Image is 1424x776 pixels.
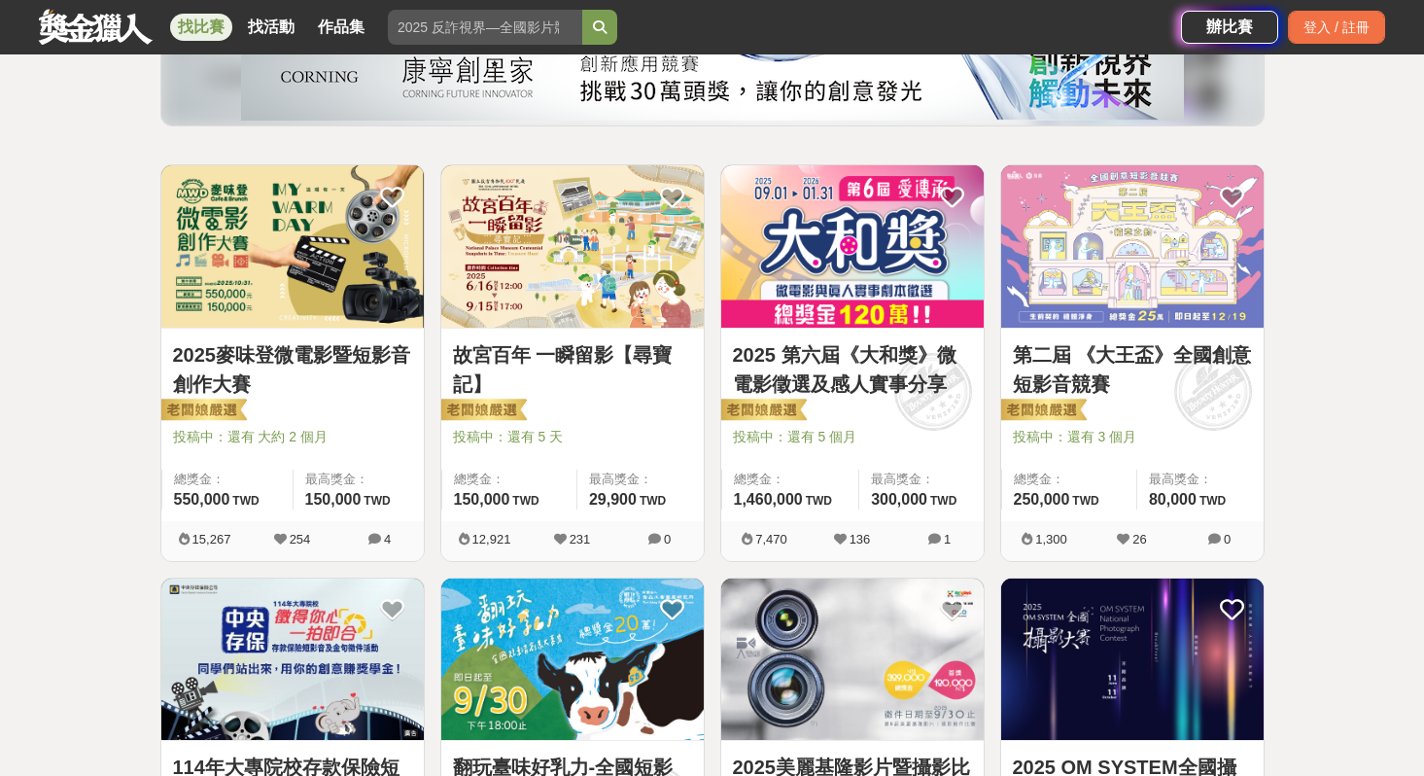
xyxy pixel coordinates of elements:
img: Cover Image [441,165,704,328]
a: Cover Image [441,165,704,329]
img: Cover Image [161,165,424,328]
span: 136 [850,532,871,547]
span: TWD [640,494,666,508]
span: 總獎金： [454,470,565,489]
a: 作品集 [310,14,372,41]
a: Cover Image [441,579,704,742]
span: 300,000 [871,491,927,508]
span: 最高獎金： [1149,470,1252,489]
span: 1,460,000 [734,491,803,508]
a: Cover Image [1001,165,1264,329]
span: 最高獎金： [589,470,692,489]
a: Cover Image [721,165,984,329]
span: TWD [806,494,832,508]
span: 總獎金： [174,470,281,489]
img: 老闆娘嚴選 [997,398,1087,425]
img: 老闆娘嚴選 [717,398,807,425]
span: 150,000 [305,491,362,508]
span: 7,470 [755,532,787,547]
img: Cover Image [441,579,704,741]
div: 登入 / 註冊 [1288,11,1385,44]
a: 2025麥味登微電影暨短影音創作大賽 [173,340,412,399]
span: TWD [364,494,390,508]
span: TWD [930,494,956,508]
img: Cover Image [161,579,424,741]
a: 辦比賽 [1181,11,1278,44]
span: TWD [232,494,259,508]
span: 550,000 [174,491,230,508]
span: 12,921 [472,532,511,547]
span: 投稿中：還有 5 個月 [733,427,972,447]
span: 1 [944,532,951,547]
span: TWD [1199,494,1226,508]
span: 0 [1224,532,1231,547]
img: Cover Image [1001,579,1264,741]
a: Cover Image [1001,579,1264,742]
span: 投稿中：還有 大約 2 個月 [173,427,412,447]
span: 4 [384,532,391,547]
img: 老闆娘嚴選 [437,398,527,425]
span: 80,000 [1149,491,1197,508]
span: 1,300 [1035,532,1067,547]
a: Cover Image [721,579,984,742]
span: 250,000 [1014,491,1070,508]
span: 231 [570,532,591,547]
span: 最高獎金： [871,470,971,489]
span: 15,267 [192,532,231,547]
a: Cover Image [161,579,424,742]
span: TWD [1072,494,1098,508]
span: 150,000 [454,491,510,508]
span: 254 [290,532,311,547]
img: Cover Image [721,579,984,741]
a: 找活動 [240,14,302,41]
img: 老闆娘嚴選 [157,398,247,425]
span: 總獎金： [1014,470,1125,489]
a: 2025 第六屆《大和獎》微電影徵選及感人實事分享 [733,340,972,399]
a: Cover Image [161,165,424,329]
a: 第二屆 《大王盃》全國創意短影音競賽 [1013,340,1252,399]
a: 找比賽 [170,14,232,41]
span: 29,900 [589,491,637,508]
span: 投稿中：還有 3 個月 [1013,427,1252,447]
span: 總獎金： [734,470,848,489]
input: 2025 反詐視界—全國影片競賽 [388,10,582,45]
span: 0 [664,532,671,547]
span: 投稿中：還有 5 天 [453,427,692,447]
img: Cover Image [721,165,984,328]
a: 故宮百年 一瞬留影【尋寶記】 [453,340,692,399]
span: TWD [512,494,538,508]
span: 最高獎金： [305,470,412,489]
img: Cover Image [1001,165,1264,328]
span: 26 [1132,532,1146,547]
img: 450e0687-a965-40c0-abf0-84084e733638.png [241,33,1184,121]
